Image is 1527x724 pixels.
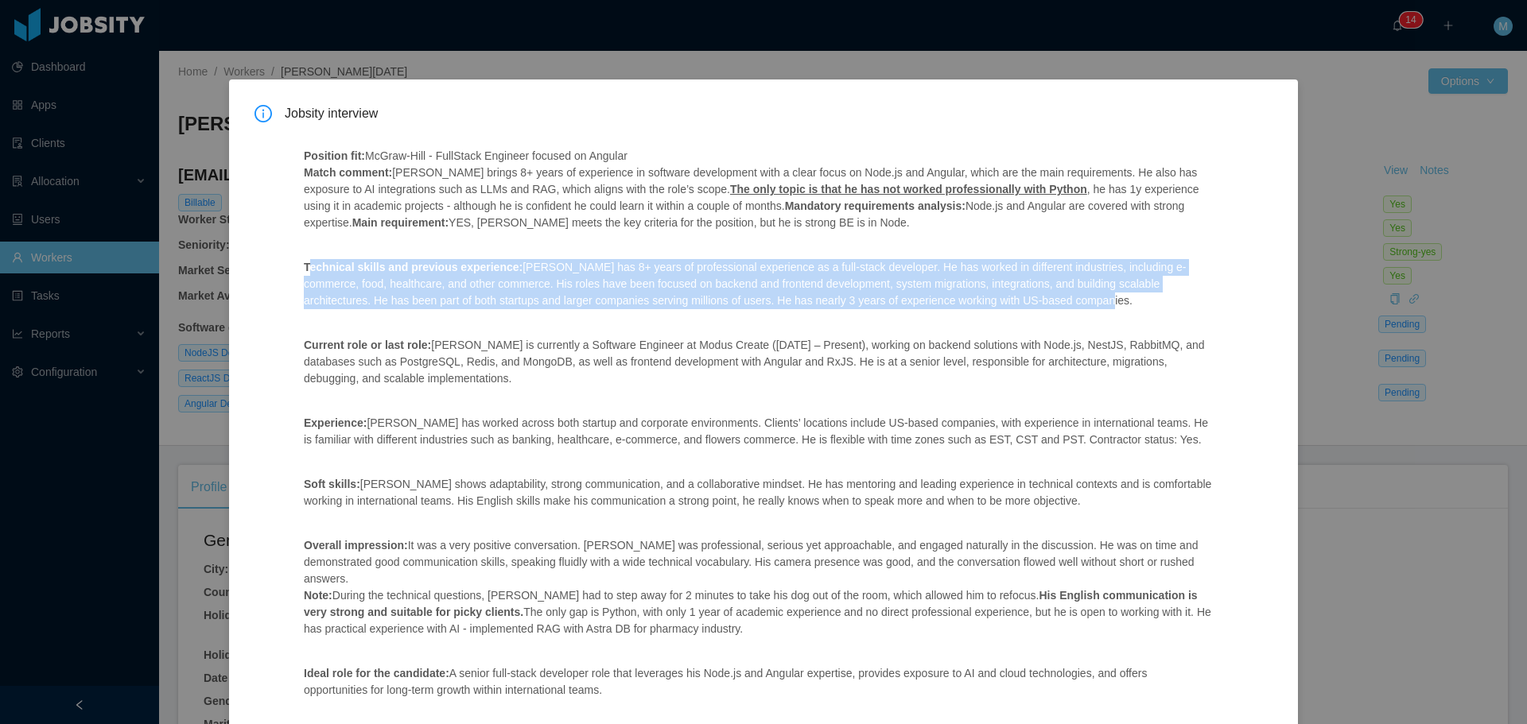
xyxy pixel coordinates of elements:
[304,337,1212,387] p: [PERSON_NAME] is currently a Software Engineer at Modus Create ([DATE] – Present), working on bac...
[730,183,1087,196] ins: The only topic is that he has not worked professionally with Python
[304,148,1212,231] p: McGraw-Hill - FullStack Engineer focused on Angular [PERSON_NAME] brings 8+ years of experience i...
[304,589,332,602] strong: Note:
[304,166,392,179] strong: Match comment:
[304,539,408,552] strong: Overall impression:
[304,537,1212,637] p: It was a very positive conversation. [PERSON_NAME] was professional, serious yet approachable, an...
[254,105,272,122] i: icon: info-circle
[304,415,1212,448] p: [PERSON_NAME] has worked across both startup and corporate environments. Clients’ locations inclu...
[785,199,966,212] strong: Mandatory requirements analysis:
[304,665,1212,699] p: A senior full-stack developer role that leverages his Node.js and Angular expertise, provides exp...
[304,416,367,429] strong: Experience:
[304,589,1198,618] strong: His English communication is very strong and suitable for picky clients.
[352,216,449,229] strong: Main requirement:
[285,105,1272,122] span: Jobsity interview
[304,261,523,273] strong: Technical skills and previous experience:
[304,476,1212,509] p: [PERSON_NAME] shows adaptability, strong communication, and a collaborative mindset. He has mento...
[304,667,449,679] strong: Ideal role for the candidate:
[304,149,365,162] strong: Position fit:
[304,259,1212,309] p: [PERSON_NAME] has 8+ years of professional experience as a full-stack developer. He has worked in...
[304,478,360,490] strong: Soft skills:
[304,339,431,351] strong: Current role or last role:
